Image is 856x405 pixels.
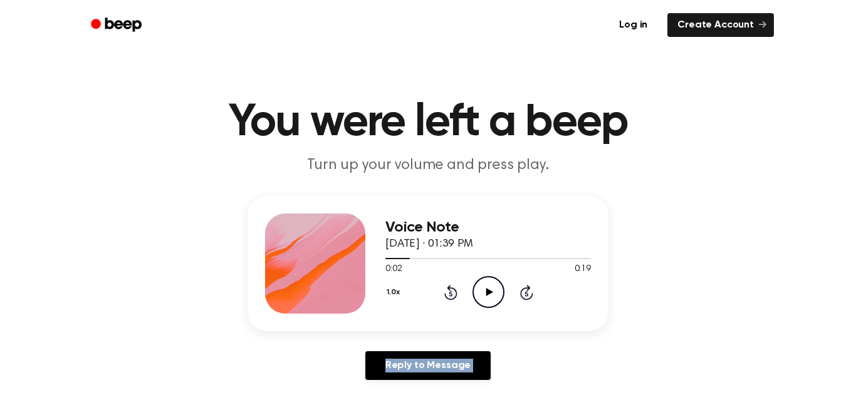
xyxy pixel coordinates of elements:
button: 1.0x [385,282,404,303]
a: Create Account [667,13,774,37]
h3: Voice Note [385,219,591,236]
p: Turn up your volume and press play. [187,155,669,176]
a: Beep [82,13,153,38]
a: Reply to Message [365,351,491,380]
span: 0:19 [575,263,591,276]
span: [DATE] · 01:39 PM [385,238,473,250]
h1: You were left a beep [107,100,749,145]
span: 0:02 [385,263,402,276]
a: Log in [607,11,660,39]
